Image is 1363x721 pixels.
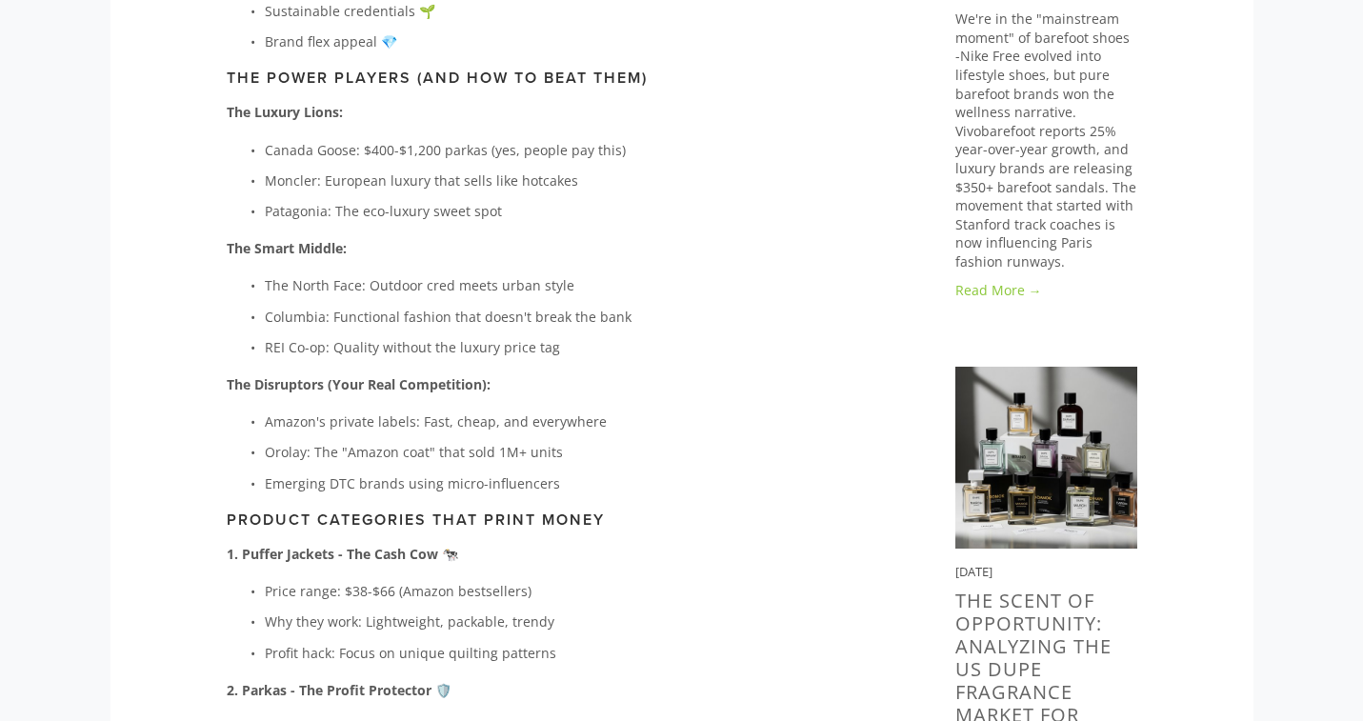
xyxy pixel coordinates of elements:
p: Emerging DTC brands using micro-influencers [265,471,894,495]
p: Columbia: Functional fashion that doesn't break the bank [265,305,894,329]
p: Patagonia: The eco-luxury sweet spot [265,199,894,223]
p: Price range: $38-$66 (Amazon bestsellers) [265,579,894,603]
p: Amazon's private labels: Fast, cheap, and everywhere [265,410,894,433]
strong: The Smart Middle: [227,239,347,257]
p: Canada Goose: $400-$1,200 parkas (yes, people pay this) [265,138,894,162]
time: [DATE] [955,563,992,580]
p: Orolay: The "Amazon coat" that sold 1M+ units [265,440,894,464]
p: REI Co-op: Quality without the luxury price tag [265,335,894,359]
h3: The Power Players (And How to Beat Them) [227,69,894,87]
strong: 1. Puffer Jackets - The Cash Cow 🐄 [227,545,458,563]
p: The North Face: Outdoor cred meets urban style [265,273,894,297]
h3: Product Categories That Print Money [227,511,894,529]
strong: The Luxury Lions: [227,103,343,121]
p: Moncler: European luxury that sells like hotcakes [265,169,894,192]
p: Profit hack: Focus on unique quilting patterns [265,641,894,665]
img: The Scent of Opportunity: Analyzing the US Dupe Fragrance Market for Online Sellers [955,367,1137,549]
strong: The Disruptors (Your Real Competition): [227,375,491,393]
p: Why they work: Lightweight, packable, trendy [265,610,894,633]
a: Read More → [955,281,1137,300]
p: We're in the "mainstream moment" of barefoot shoes -Nike Free evolved into lifestyle shoes, but p... [955,10,1137,270]
p: Brand flex appeal 💎 [265,30,894,53]
strong: 2. Parkas - The Profit Protector 🛡️ [227,681,451,699]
